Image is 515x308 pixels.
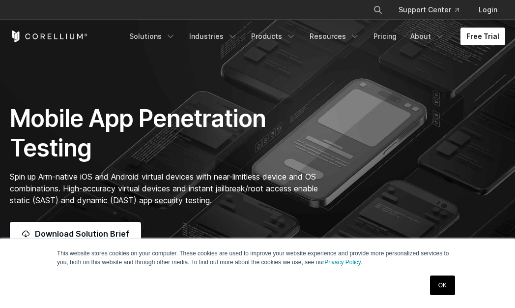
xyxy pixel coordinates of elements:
[35,228,129,240] span: Download Solution Brief
[361,1,505,19] div: Navigation Menu
[123,28,505,45] div: Navigation Menu
[57,249,458,267] p: This website stores cookies on your computer. These cookies are used to improve your website expe...
[430,276,455,295] a: OK
[324,259,362,266] a: Privacy Policy.
[123,28,181,45] a: Solutions
[10,222,141,246] a: Download Solution Brief
[471,1,505,19] a: Login
[369,1,387,19] button: Search
[391,1,467,19] a: Support Center
[10,172,318,205] span: Spin up Arm-native iOS and Android virtual devices with near-limitless device and OS combinations...
[368,28,402,45] a: Pricing
[10,31,88,42] a: Corellium Home
[304,28,366,45] a: Resources
[183,28,243,45] a: Industries
[460,28,505,45] a: Free Trial
[10,104,334,163] h1: Mobile App Penetration Testing
[404,28,451,45] a: About
[245,28,302,45] a: Products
